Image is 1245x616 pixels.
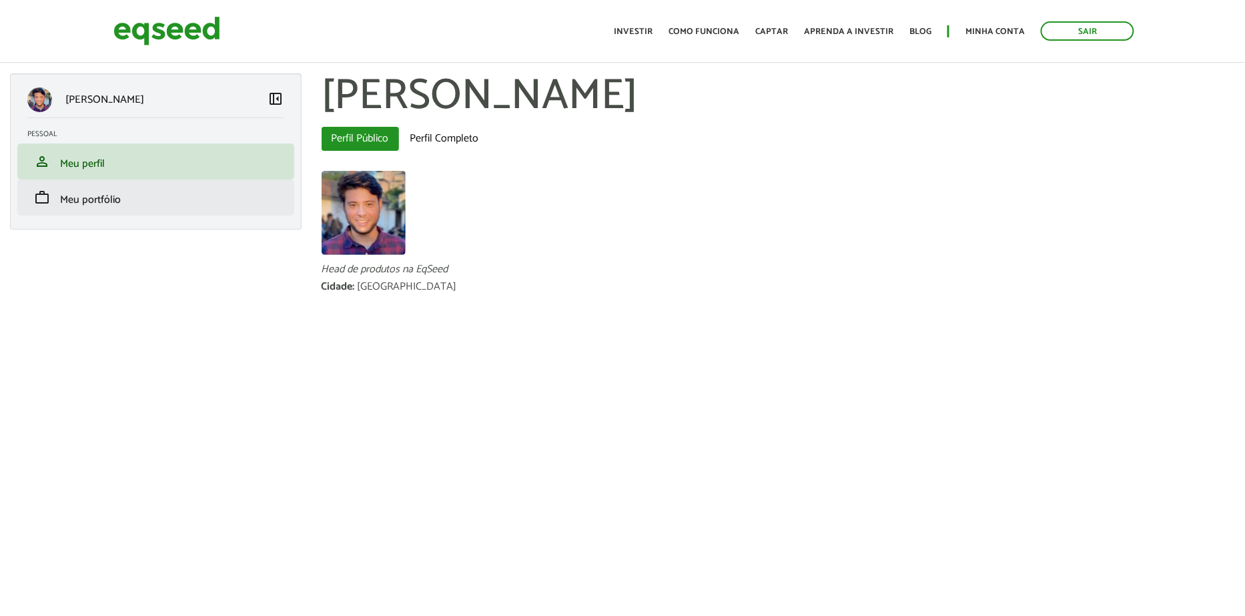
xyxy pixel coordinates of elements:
li: Meu portfólio [17,180,294,216]
span: Meu portfólio [60,191,121,209]
a: Perfil Público [322,127,399,151]
a: Sair [1041,21,1134,41]
span: : [353,278,355,296]
h2: Pessoal [27,130,294,138]
div: Head de produtos na EqSeed [322,264,1236,275]
a: Minha conta [965,27,1025,36]
span: left_panel_close [268,91,284,107]
span: work [34,190,50,206]
a: Como funciona [669,27,739,36]
a: Captar [755,27,788,36]
a: Aprenda a investir [804,27,893,36]
span: Meu perfil [60,155,105,173]
h1: [PERSON_NAME] [322,73,1236,120]
a: Colapsar menu [268,91,284,109]
a: Blog [909,27,931,36]
a: personMeu perfil [27,153,284,170]
div: Cidade [322,282,358,292]
img: EqSeed [113,13,220,49]
p: [PERSON_NAME] [65,93,144,106]
span: person [34,153,50,170]
img: Foto de Leonardo Valim Craveira [322,171,406,255]
a: Investir [614,27,653,36]
li: Meu perfil [17,143,294,180]
div: [GEOGRAPHIC_DATA] [358,282,457,292]
a: workMeu portfólio [27,190,284,206]
a: Perfil Completo [400,127,489,151]
a: Ver perfil do usuário. [322,171,406,255]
